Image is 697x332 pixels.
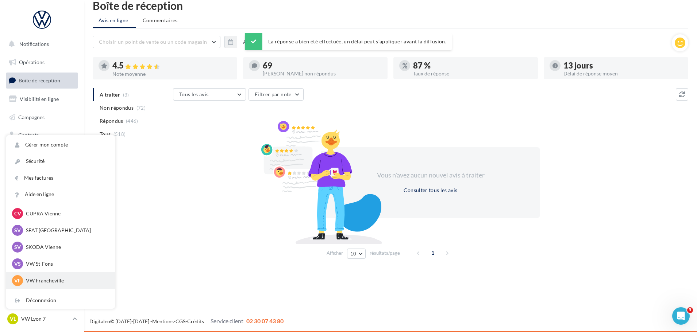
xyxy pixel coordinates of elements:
div: La réponse a bien été effectuée, un délai peut s’appliquer avant la diffusion. [245,33,452,50]
span: 02 30 07 43 80 [246,317,284,324]
a: Mes factures [6,170,115,186]
button: Consulter tous les avis [401,186,460,195]
span: VS [14,260,21,267]
span: Opérations [19,59,45,65]
a: PLV et print personnalisable [4,182,80,203]
div: 87 % [413,62,532,70]
a: Sécurité [6,153,115,169]
div: Taux de réponse [413,71,532,76]
iframe: Intercom live chat [672,307,690,325]
span: Commentaires [143,17,178,24]
a: Crédits [187,318,204,324]
span: Campagnes [18,114,45,120]
button: Au total [224,36,269,48]
span: Tous [100,130,111,138]
div: Vous n'avez aucun nouvel avis à traiter [368,171,493,180]
span: CV [14,210,21,217]
span: VF [14,277,21,284]
a: VL VW Lyon 7 [6,312,78,326]
span: Afficher [327,250,343,257]
span: Visibilité en ligne [20,96,59,102]
span: (518) [113,131,126,137]
a: Gérer mon compte [6,137,115,153]
a: Campagnes DataOnDemand [4,206,80,228]
span: © [DATE]-[DATE] - - - [89,318,284,324]
a: Opérations [4,55,80,70]
a: Mentions [152,318,174,324]
a: CGS [176,318,185,324]
span: Non répondus [100,104,134,112]
a: Contacts [4,128,80,143]
p: VW Lyon 7 [21,315,70,323]
span: Boîte de réception [19,77,60,83]
div: Note moyenne [112,71,231,77]
span: Contacts [18,132,39,138]
button: 10 [347,249,366,259]
a: Boîte de réception [4,73,80,88]
span: 10 [350,251,357,257]
p: VW St-Fons [26,260,106,267]
span: résultats/page [370,250,400,257]
p: CUPRA Vienne [26,210,106,217]
a: Digitaleo [89,318,110,324]
a: Aide en ligne [6,186,115,203]
button: Au total [237,36,269,48]
div: 13 jours [563,62,682,70]
span: Répondus [100,117,123,125]
span: SV [14,243,21,251]
button: Choisir un point de vente ou un code magasin [93,36,220,48]
span: Notifications [19,41,49,47]
span: 1 [427,247,439,259]
span: 3 [687,307,693,313]
div: 69 [263,62,382,70]
a: Médiathèque [4,146,80,161]
p: SEAT [GEOGRAPHIC_DATA] [26,227,106,234]
span: Choisir un point de vente ou un code magasin [99,39,207,45]
a: Calendrier [4,164,80,179]
a: Campagnes [4,110,80,125]
span: Tous les avis [179,91,209,97]
span: Service client [211,317,243,324]
span: SV [14,227,21,234]
div: [PERSON_NAME] non répondus [263,71,382,76]
button: Filtrer par note [249,88,304,101]
span: (446) [126,118,138,124]
div: Délai de réponse moyen [563,71,682,76]
p: VW Francheville [26,277,106,284]
a: Visibilité en ligne [4,91,80,107]
div: Déconnexion [6,292,115,309]
div: 4.5 [112,62,231,70]
p: SKODA Vienne [26,243,106,251]
span: VL [10,315,16,323]
span: (72) [136,105,146,111]
button: Notifications [4,36,77,52]
button: Tous les avis [173,88,246,101]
